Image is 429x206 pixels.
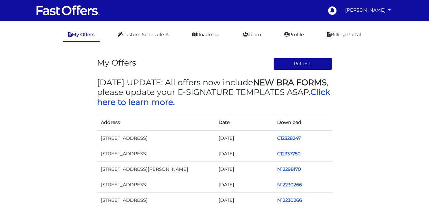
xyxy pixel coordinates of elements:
[97,77,332,107] h3: [DATE] UPDATE: All offers now include , please update your E-SIGNATURE TEMPLATES ASAP.
[97,177,215,192] td: [STREET_ADDRESS]
[97,115,215,130] th: Address
[97,130,215,146] td: [STREET_ADDRESS]
[215,146,274,161] td: [DATE]
[343,4,394,16] a: [PERSON_NAME]
[97,161,215,177] td: [STREET_ADDRESS][PERSON_NAME]
[215,177,274,192] td: [DATE]
[273,58,332,70] button: Refresh
[273,115,332,130] th: Download
[277,135,301,141] a: C12328247
[97,58,136,67] h3: My Offers
[187,28,225,41] a: Roadmap
[277,166,301,172] a: N12298170
[238,28,266,41] a: Team
[215,130,274,146] td: [DATE]
[279,28,309,41] a: Profile
[97,87,330,107] a: Click here to learn more.
[63,28,100,42] a: My Offers
[215,115,274,130] th: Date
[277,182,302,188] a: N12230266
[277,197,302,203] a: N12230266
[253,77,327,87] strong: NEW BRA FORMS
[97,146,215,161] td: [STREET_ADDRESS]
[277,151,301,157] a: C12337750
[215,161,274,177] td: [DATE]
[112,28,174,41] a: Custom Schedule A
[322,28,366,41] a: Billing Portal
